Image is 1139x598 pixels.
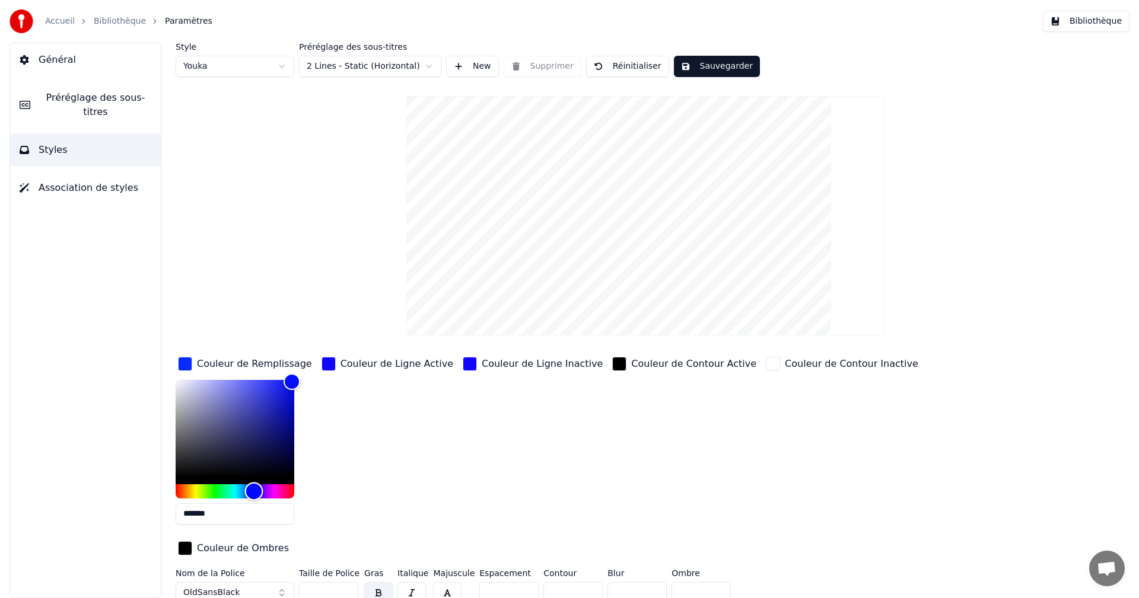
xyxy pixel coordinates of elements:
[176,43,294,51] label: Style
[543,569,603,577] label: Contour
[39,53,76,67] span: Général
[479,569,539,577] label: Espacement
[1089,551,1125,586] a: Ouvrir le chat
[197,357,312,371] div: Couleur de Remplissage
[45,15,75,27] a: Accueil
[299,569,359,577] label: Taille de Police
[674,56,760,77] button: Sauvegarder
[10,43,161,76] button: Général
[45,15,212,27] nav: breadcrumb
[433,569,475,577] label: Majuscule
[39,143,68,157] span: Styles
[610,354,759,373] button: Couleur de Contour Active
[397,569,428,577] label: Italique
[9,9,33,33] img: youka
[341,357,453,371] div: Couleur de Ligne Active
[165,15,212,27] span: Paramètres
[364,569,393,577] label: Gras
[176,354,314,373] button: Couleur de Remplissage
[10,81,161,129] button: Préréglage des sous-titres
[10,171,161,204] button: Association de styles
[10,133,161,167] button: Styles
[607,569,667,577] label: Blur
[319,354,456,373] button: Couleur de Ligne Active
[631,357,756,371] div: Couleur de Contour Active
[763,354,921,373] button: Couleur de Contour Inactive
[176,539,291,558] button: Couleur de Ombres
[94,15,146,27] a: Bibliothèque
[586,56,669,77] button: Réinitialiser
[176,484,294,498] div: Hue
[39,181,138,195] span: Association de styles
[785,357,918,371] div: Couleur de Contour Inactive
[446,56,499,77] button: New
[299,43,441,51] label: Préréglage des sous-titres
[197,541,289,555] div: Couleur de Ombres
[40,91,151,119] span: Préréglage des sous-titres
[482,357,603,371] div: Couleur de Ligne Inactive
[460,354,605,373] button: Couleur de Ligne Inactive
[176,569,294,577] label: Nom de la Police
[1043,11,1130,32] button: Bibliothèque
[176,380,294,477] div: Color
[672,569,731,577] label: Ombre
